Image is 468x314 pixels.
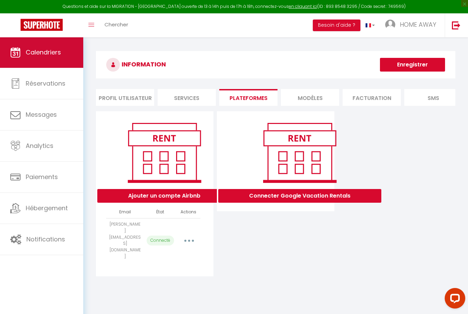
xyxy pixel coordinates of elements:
span: Réservations [26,79,65,88]
li: Facturation [343,89,401,106]
th: État [144,206,177,218]
span: Hébergement [26,204,68,212]
img: rent.png [121,120,208,186]
h3: INFORMATION [96,51,455,78]
span: Paiements [26,173,58,181]
li: SMS [404,89,463,106]
p: Connecté [147,236,174,246]
button: Connecter Google Vacation Rentals [218,189,381,203]
a: en cliquant ici [289,3,317,9]
iframe: LiveChat chat widget [439,285,468,314]
li: Plateformes [219,89,278,106]
span: Analytics [26,141,53,150]
td: [PERSON_NAME][EMAIL_ADDRESS][DOMAIN_NAME] [106,218,144,263]
a: Chercher [99,13,133,37]
span: Chercher [104,21,128,28]
th: Actions [177,206,200,218]
li: MODÈLES [281,89,339,106]
img: ... [385,20,395,30]
img: Super Booking [21,19,63,31]
th: Email [106,206,144,218]
span: Calendriers [26,48,61,56]
img: logout [452,21,460,29]
a: ... HOME AWAY [380,13,445,37]
img: rent.png [256,120,343,186]
span: HOME AWAY [400,20,436,29]
button: Ajouter un compte Airbnb [97,189,231,203]
span: Messages [26,110,57,119]
button: Enregistrer [380,58,445,72]
li: Services [158,89,216,106]
span: Notifications [26,235,65,243]
button: Besoin d'aide ? [313,20,360,31]
li: Profil Utilisateur [96,89,154,106]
